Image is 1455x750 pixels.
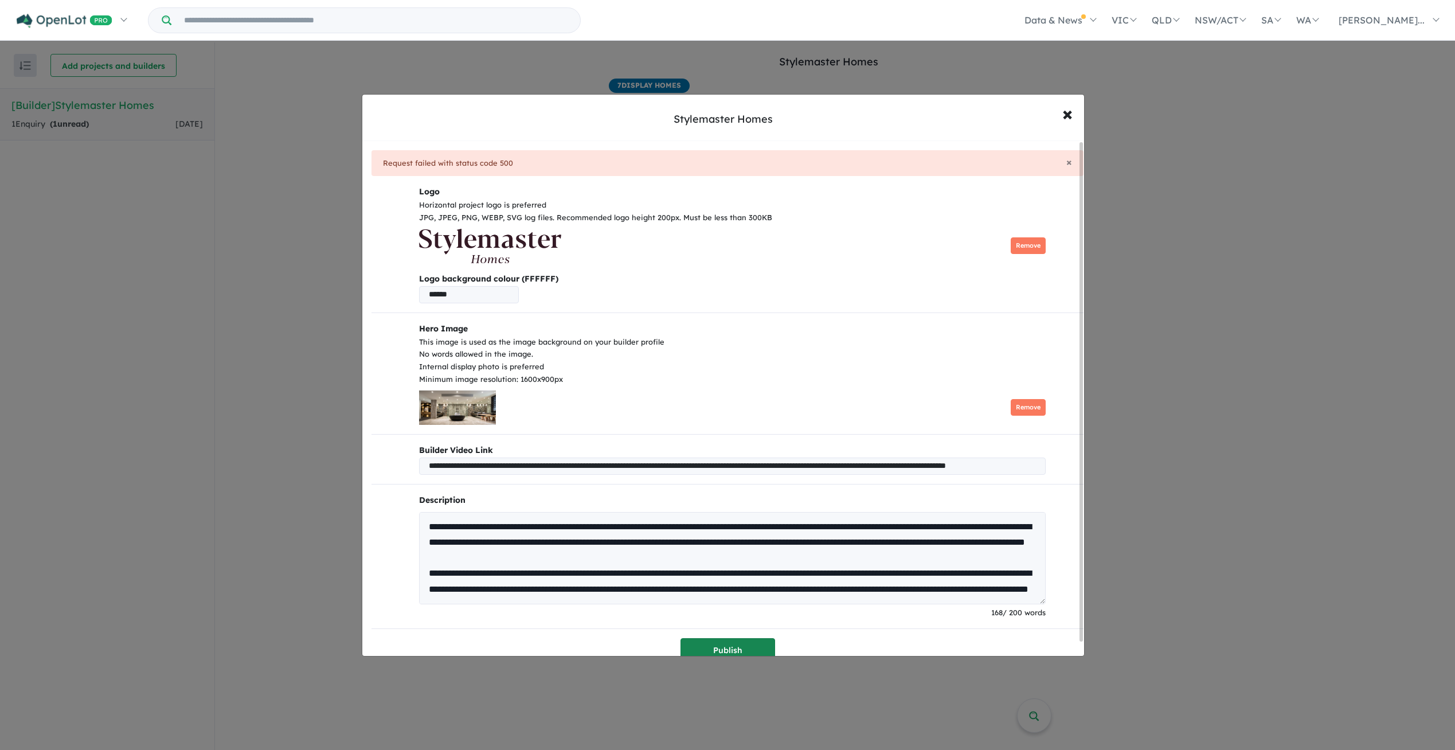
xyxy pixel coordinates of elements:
button: Close [1066,157,1072,167]
img: 2Q== [419,229,561,263]
div: Horizontal project logo is preferred JPG, JPEG, PNG, WEBP, SVG log files. Recommended logo height... [419,199,1046,224]
div: Stylemaster Homes [674,112,773,127]
div: This image is used as the image background on your builder profile No words allowed in the image.... [419,336,1046,386]
p: Description [419,494,1046,507]
button: Remove [1011,399,1046,416]
img: Z [419,390,496,425]
input: Try estate name, suburb, builder or developer [174,8,578,33]
span: [PERSON_NAME]... [1339,14,1425,26]
b: Hero Image [419,323,468,334]
img: Openlot PRO Logo White [17,14,112,28]
span: × [1066,155,1072,169]
b: Logo [419,186,440,197]
button: Publish [680,638,775,663]
button: Remove [1011,237,1046,254]
span: × [1062,101,1073,126]
b: Logo background colour (FFFFFF) [419,272,1046,286]
div: 168 / 200 words [419,607,1046,619]
div: Request failed with status code 500 [371,150,1084,177]
b: Builder Video Link [419,444,1046,458]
